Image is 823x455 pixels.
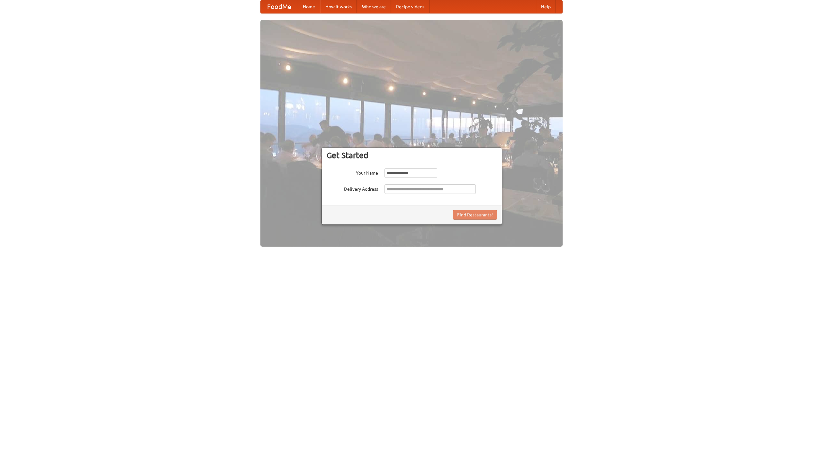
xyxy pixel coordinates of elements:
a: Home [298,0,320,13]
a: How it works [320,0,357,13]
h3: Get Started [327,150,497,160]
label: Your Name [327,168,378,176]
a: Recipe videos [391,0,430,13]
label: Delivery Address [327,184,378,192]
a: Help [536,0,556,13]
button: Find Restaurants! [453,210,497,220]
a: Who we are [357,0,391,13]
a: FoodMe [261,0,298,13]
